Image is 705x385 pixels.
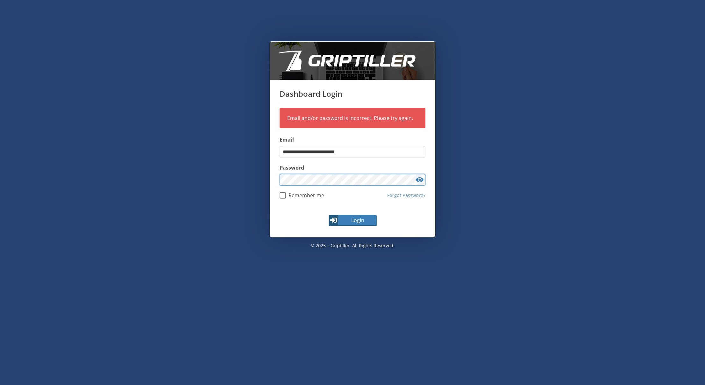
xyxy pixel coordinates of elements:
[339,216,376,224] span: Login
[280,89,425,103] h1: Dashboard Login
[286,192,324,199] span: Remember me
[287,114,418,122] div: Email and/or password is incorrect. Please try again.
[270,237,435,254] p: © 2025 – Griptiller. All rights reserved.
[329,215,377,226] button: Login
[280,136,425,143] label: Email
[280,164,425,171] label: Password
[387,192,425,199] a: Forgot Password?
